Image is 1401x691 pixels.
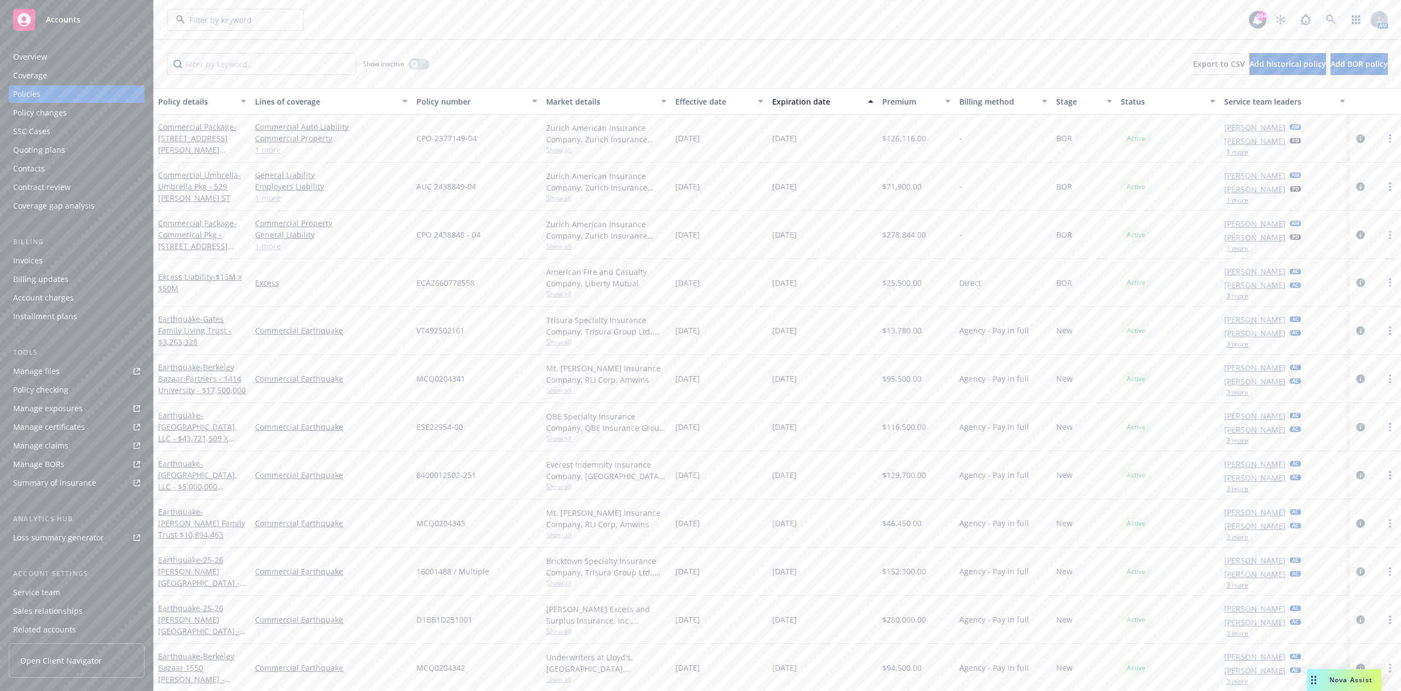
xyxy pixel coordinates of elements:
span: MCQ0204343 [416,517,465,529]
a: Search [1320,9,1342,31]
a: 1 more [255,240,408,252]
span: Show all [546,530,667,539]
div: Overview [13,48,47,66]
a: Stop snowing [1270,9,1292,31]
span: BOR [1056,181,1072,192]
span: New [1056,421,1073,433]
span: [DATE] [772,277,797,289]
div: Manage files [13,362,60,380]
button: Service team leaders [1220,88,1349,114]
span: [DATE] [772,517,797,529]
a: [PERSON_NAME] [1224,603,1286,614]
span: New [1056,566,1073,577]
span: $126,116.00 [882,133,926,144]
div: SSC Cases [13,123,50,140]
span: $46,450.00 [882,517,922,529]
div: Service team [13,584,60,601]
span: [DATE] [675,517,700,529]
span: - [959,229,962,240]
a: [PERSON_NAME] [1224,218,1286,229]
button: 3 more [1226,678,1248,685]
span: [DATE] [772,229,797,240]
a: Report a Bug [1295,9,1317,31]
button: Policy details [154,88,251,114]
span: Active [1125,326,1147,336]
a: more [1383,661,1397,675]
a: circleInformation [1354,276,1367,289]
button: Lines of coverage [251,88,412,114]
a: Manage exposures [9,400,144,417]
a: more [1383,228,1397,241]
a: Earthquake [158,458,237,503]
span: Nova Assist [1329,675,1373,684]
a: Account charges [9,289,144,307]
a: Commercial Earthquake [255,421,408,433]
a: [PERSON_NAME] [1224,232,1286,243]
span: CPO 2438848 - 04 [416,229,480,240]
button: 3 more [1226,630,1248,637]
span: VT492502161 [416,325,465,336]
button: Export to CSV [1193,53,1245,75]
span: Active [1125,470,1147,480]
span: Active [1125,182,1147,192]
a: more [1383,372,1397,385]
a: Commercial Earthquake [255,517,408,529]
button: Stage [1052,88,1116,114]
span: [DATE] [772,421,797,433]
div: Service team leaders [1224,96,1333,107]
div: Policies [13,85,40,103]
span: [DATE] [772,325,797,336]
div: Related accounts [13,621,76,638]
span: $280,000.00 [882,614,926,625]
a: more [1383,517,1397,530]
a: General Liability [255,169,408,181]
a: Manage files [9,362,144,380]
a: [PERSON_NAME] [1224,555,1286,566]
span: - 25-26 [PERSON_NAME][GEOGRAPHIC_DATA] - $40,690,697 x $10M [158,555,246,600]
span: [DATE] [675,277,700,289]
a: Commercial Earthquake [255,662,408,673]
a: Contacts [9,160,144,177]
span: Show all [546,626,667,636]
span: Show all [546,675,667,684]
span: New [1056,373,1073,384]
a: Commercial Package [158,218,236,263]
div: Sales relationships [13,602,83,620]
div: Drag to move [1307,669,1321,691]
a: circleInformation [1354,324,1367,337]
a: circleInformation [1354,132,1367,145]
span: Show all [546,482,667,491]
a: [PERSON_NAME] [1224,506,1286,518]
a: more [1383,565,1397,578]
div: Manage BORs [13,456,65,473]
a: Commercial Property [255,133,408,144]
span: BOR [1056,277,1072,289]
a: Earthquake [158,362,246,395]
a: [PERSON_NAME] [1224,424,1286,435]
a: [PERSON_NAME] [1224,183,1286,195]
a: Installment plans [9,308,144,325]
a: [PERSON_NAME] [1224,458,1286,470]
a: Employers Liability [255,181,408,192]
a: circleInformation [1354,565,1367,578]
span: Agency - Pay in full [959,373,1029,384]
span: Direct [959,277,981,289]
span: - [959,133,962,144]
a: Quoting plans [9,141,144,159]
div: Manage exposures [13,400,83,417]
a: Manage BORs [9,456,144,473]
span: - Gates Family Living Trust - $3,263,328 [158,314,231,347]
a: Switch app [1345,9,1367,31]
span: [DATE] [675,229,700,240]
div: American Fire and Casualty Company, Liberty Mutual [546,266,667,289]
a: circleInformation [1354,661,1367,675]
a: Commercial Auto Liability [255,121,408,133]
a: Excess Liability [158,272,242,293]
div: 99+ [1257,11,1266,21]
span: New [1056,614,1073,625]
input: Filter by keyword [185,14,281,26]
div: Loss summary generator [13,529,104,546]
a: circleInformation [1354,180,1367,193]
a: circleInformation [1354,517,1367,530]
span: Agency - Pay in full [959,614,1029,625]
